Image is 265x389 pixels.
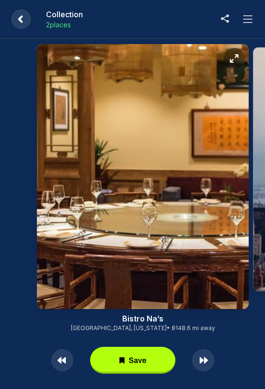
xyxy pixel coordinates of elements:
p: [GEOGRAPHIC_DATA], [US_STATE] • 8148.6 mi away [37,324,249,332]
h3: Bistro Na’s [37,312,249,324]
img: Bistro Na’s [37,44,249,309]
button: Expand location details [224,48,245,69]
h1: Collection [46,9,83,20]
p: 2 place s [46,20,83,30]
